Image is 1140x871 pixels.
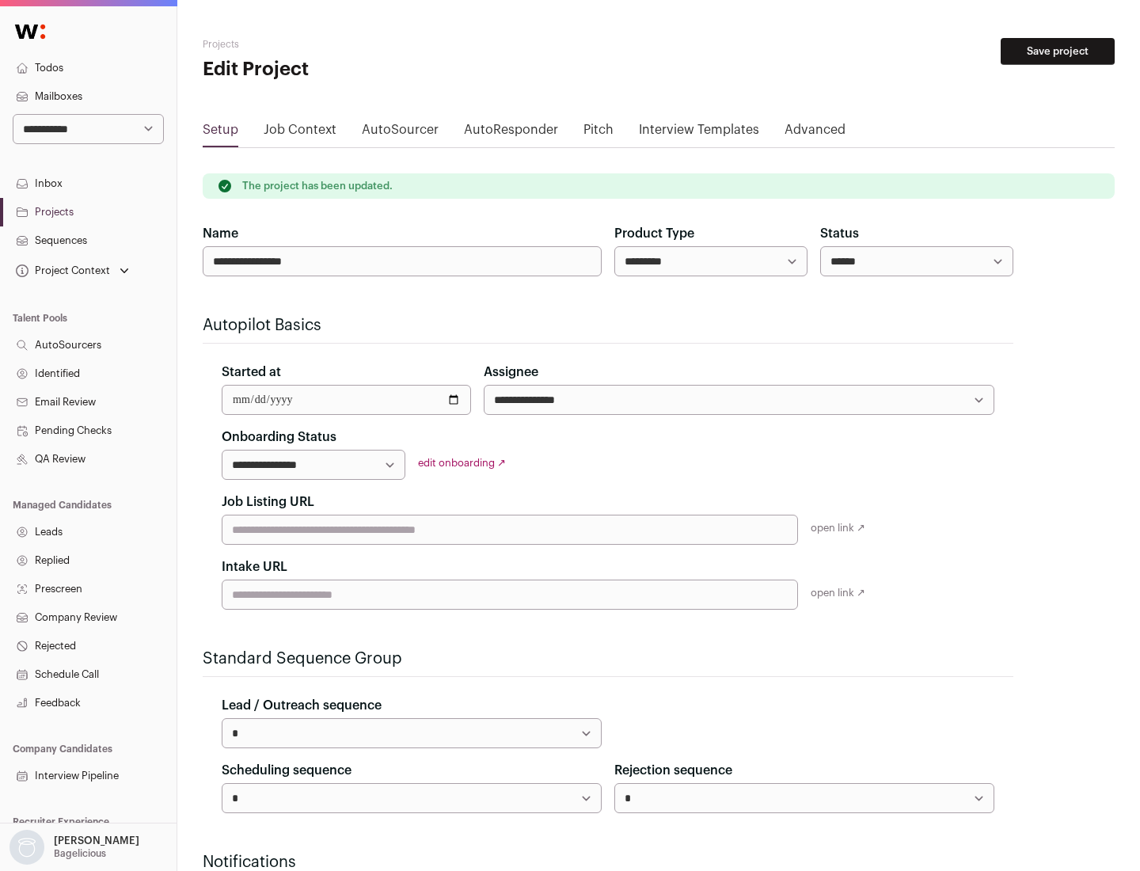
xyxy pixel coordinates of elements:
button: Open dropdown [6,830,142,865]
label: Status [820,224,859,243]
label: Product Type [614,224,694,243]
label: Intake URL [222,557,287,576]
a: AutoSourcer [362,120,439,146]
label: Onboarding Status [222,428,336,447]
div: Project Context [13,264,110,277]
label: Assignee [484,363,538,382]
a: edit onboarding ↗ [418,458,506,468]
a: Interview Templates [639,120,759,146]
label: Lead / Outreach sequence [222,696,382,715]
button: Save project [1001,38,1115,65]
a: Job Context [264,120,336,146]
a: Setup [203,120,238,146]
label: Name [203,224,238,243]
a: AutoResponder [464,120,558,146]
p: The project has been updated. [242,180,393,192]
h2: Standard Sequence Group [203,648,1013,670]
label: Job Listing URL [222,493,314,512]
label: Rejection sequence [614,761,732,780]
p: Bagelicious [54,847,106,860]
button: Open dropdown [13,260,132,282]
h2: Autopilot Basics [203,314,1013,337]
a: Advanced [785,120,845,146]
p: [PERSON_NAME] [54,835,139,847]
img: Wellfound [6,16,54,48]
h2: Projects [203,38,507,51]
label: Scheduling sequence [222,761,351,780]
label: Started at [222,363,281,382]
img: nopic.png [9,830,44,865]
h1: Edit Project [203,57,507,82]
a: Pitch [583,120,614,146]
